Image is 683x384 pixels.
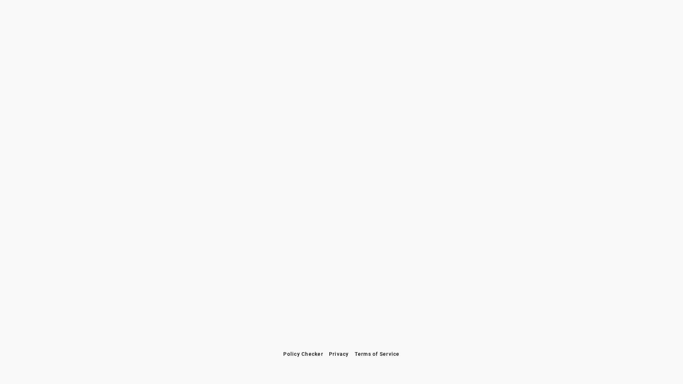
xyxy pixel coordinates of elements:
[326,348,352,360] button: Privacy
[283,351,323,357] span: Policy Checker
[280,348,326,360] button: Policy Checker
[352,348,403,360] button: Terms of Service
[329,351,349,357] span: Privacy
[355,351,400,357] span: Terms of Service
